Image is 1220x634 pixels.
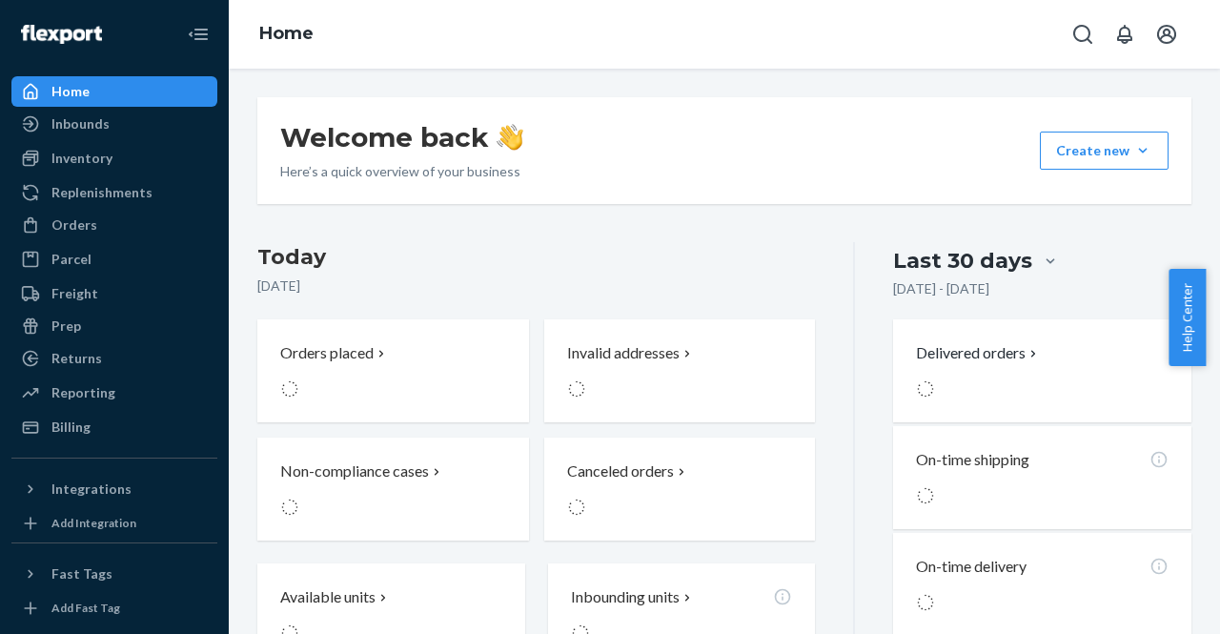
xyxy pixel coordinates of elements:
a: Parcel [11,244,217,275]
a: Inventory [11,143,217,174]
div: Inbounds [51,114,110,133]
a: Freight [11,278,217,309]
a: Add Integration [11,512,217,535]
h3: Today [257,242,815,273]
div: Fast Tags [51,564,112,583]
button: Open Search Box [1064,15,1102,53]
a: Inbounds [11,109,217,139]
a: Home [11,76,217,107]
img: Flexport logo [21,25,102,44]
div: Integrations [51,480,132,499]
button: Non-compliance cases [257,438,529,541]
button: Fast Tags [11,559,217,589]
button: Delivered orders [916,342,1041,364]
a: Add Fast Tag [11,597,217,620]
a: Billing [11,412,217,442]
p: Here’s a quick overview of your business [280,162,523,181]
div: Billing [51,418,91,437]
button: Close Navigation [179,15,217,53]
div: Returns [51,349,102,368]
p: [DATE] [257,276,815,296]
div: Add Integration [51,515,136,531]
button: Orders placed [257,319,529,422]
button: Create new [1040,132,1169,170]
p: Orders placed [280,342,374,364]
div: Freight [51,284,98,303]
button: Open notifications [1106,15,1144,53]
button: Integrations [11,474,217,504]
p: Invalid addresses [567,342,680,364]
a: Prep [11,311,217,341]
a: Home [259,23,314,44]
button: Canceled orders [544,438,816,541]
div: Reporting [51,383,115,402]
p: [DATE] - [DATE] [893,279,989,298]
div: Inventory [51,149,112,168]
div: Replenishments [51,183,152,202]
img: hand-wave emoji [497,124,523,151]
ol: breadcrumbs [244,7,329,62]
a: Replenishments [11,177,217,208]
p: Canceled orders [567,460,674,482]
div: Home [51,82,90,101]
div: Parcel [51,250,91,269]
button: Help Center [1169,269,1206,366]
a: Reporting [11,378,217,408]
button: Invalid addresses [544,319,816,422]
p: Available units [280,586,376,608]
p: Non-compliance cases [280,460,429,482]
h1: Welcome back [280,120,523,154]
div: Orders [51,215,97,235]
p: Inbounding units [571,586,680,608]
a: Returns [11,343,217,374]
div: Add Fast Tag [51,600,120,616]
a: Orders [11,210,217,240]
div: Prep [51,317,81,336]
div: Last 30 days [893,246,1032,276]
p: On-time shipping [916,449,1029,471]
p: On-time delivery [916,556,1027,578]
button: Open account menu [1148,15,1186,53]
